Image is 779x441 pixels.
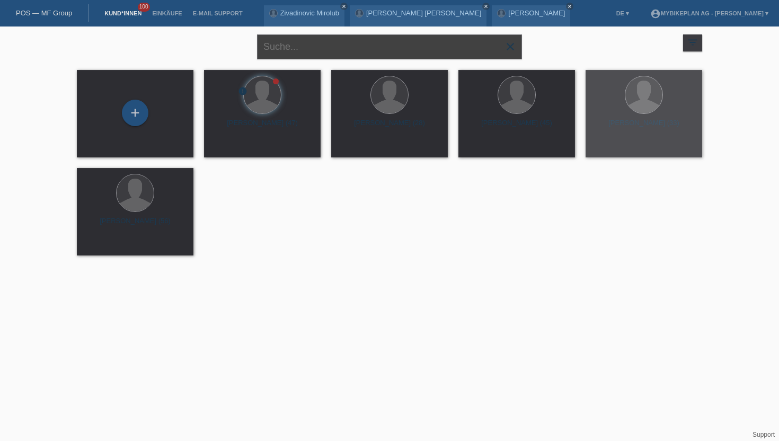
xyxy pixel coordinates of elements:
div: [PERSON_NAME] (33) [594,119,694,136]
a: [PERSON_NAME] [508,9,565,17]
i: filter_list [687,37,698,48]
a: account_circleMybikeplan AG - [PERSON_NAME] ▾ [645,10,774,16]
i: close [567,4,572,9]
input: Suche... [257,34,522,59]
a: Kund*innen [99,10,147,16]
a: Einkäufe [147,10,187,16]
div: Unbestätigt, in Bearbeitung [238,86,247,98]
i: account_circle [650,8,661,19]
a: E-Mail Support [188,10,248,16]
a: close [340,3,348,10]
div: [PERSON_NAME] (45) [467,119,566,136]
a: Zivadinovic Mirolub [280,9,339,17]
i: close [504,40,517,53]
a: [PERSON_NAME] [PERSON_NAME] [366,9,481,17]
a: DE ▾ [611,10,634,16]
i: close [341,4,347,9]
a: POS — MF Group [16,9,72,17]
span: 100 [138,3,151,12]
div: [PERSON_NAME] (28) [340,119,439,136]
div: [PERSON_NAME] (47) [213,119,312,136]
i: error [238,86,247,96]
a: close [482,3,490,10]
i: close [483,4,489,9]
div: [PERSON_NAME] (56) [85,217,185,234]
a: close [566,3,573,10]
a: Support [753,431,775,438]
div: Kund*in hinzufügen [122,104,148,122]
